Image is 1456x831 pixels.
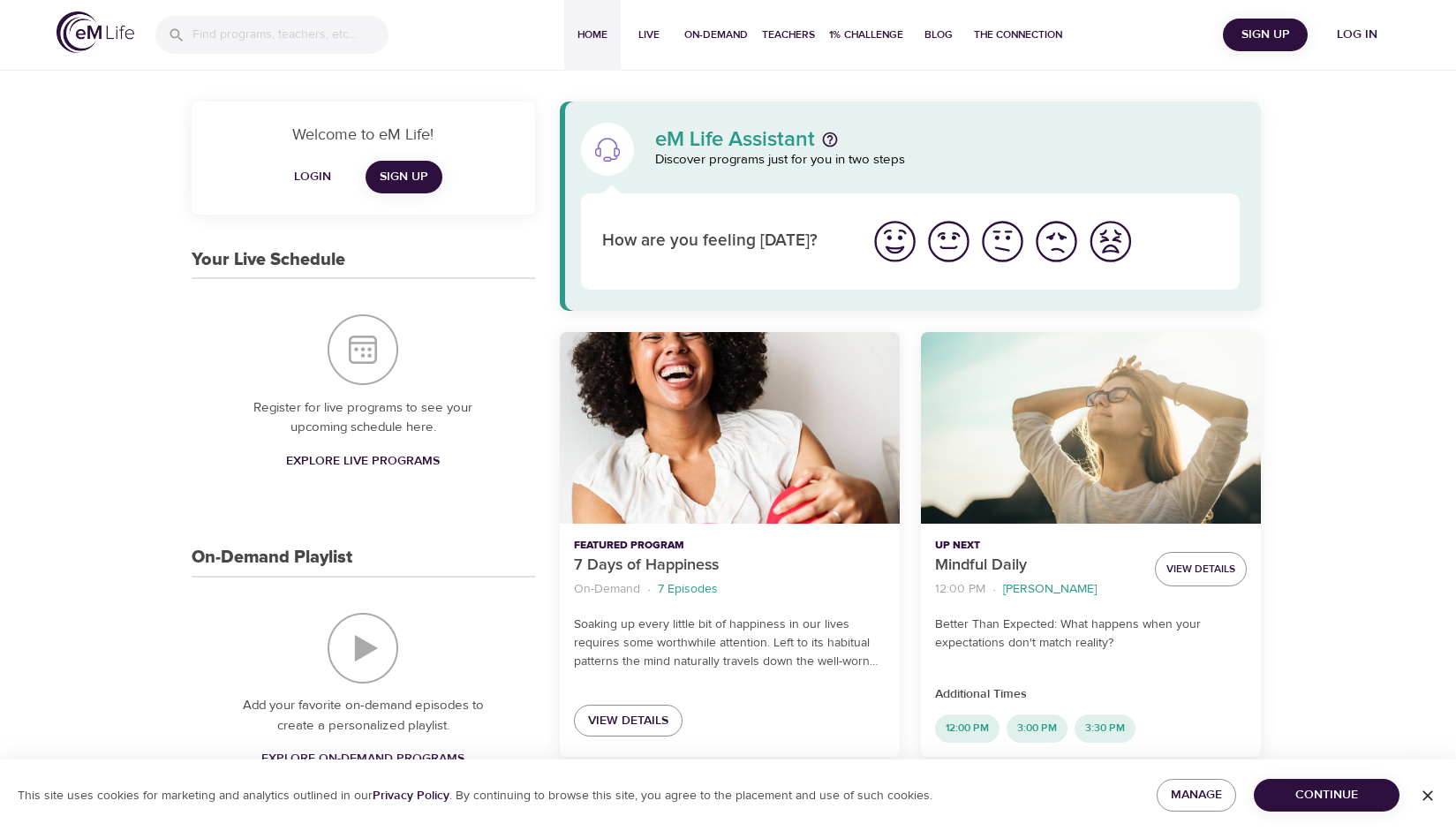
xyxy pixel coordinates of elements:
[284,161,341,193] button: Login
[279,445,447,478] a: Explore Live Programs
[647,578,651,601] li: ·
[1032,217,1081,266] img: bad
[655,129,815,150] p: eM Life Assistant
[380,166,428,188] span: Sign Up
[571,26,614,44] span: Home
[588,710,668,732] span: View Details
[1166,560,1235,578] span: View Details
[1254,779,1399,812] button: Continue
[935,580,985,599] p: 12:00 PM
[291,166,334,188] span: Login
[1315,19,1399,51] button: Log in
[57,11,134,53] img: logo
[286,450,440,472] span: Explore Live Programs
[560,332,900,524] button: 7 Days of Happiness
[373,788,449,804] a: Privacy Policy
[628,26,670,44] span: Live
[1075,721,1135,736] span: 3:30 PM
[574,554,886,578] p: 7 Days of Happiness
[1268,784,1385,806] span: Continue
[976,215,1030,268] button: I'm feeling ok
[1157,779,1235,812] button: Manage
[1075,714,1135,743] div: 3:30 PM
[1003,580,1097,599] p: [PERSON_NAME]
[366,161,442,193] a: Sign Up
[192,548,352,568] h3: On-Demand Playlist
[935,538,1141,554] p: Up Next
[871,217,919,266] img: great
[227,696,500,736] p: Add your favorite on-demand episodes to create a personalized playlist.
[921,332,1261,524] button: Mindful Daily
[655,150,1241,170] p: Discover programs just for you in two steps
[213,123,514,147] p: Welcome to eM Life!
[935,578,1141,601] nav: breadcrumb
[328,314,398,385] img: Your Live Schedule
[974,26,1062,44] span: The Connection
[192,16,389,54] input: Find programs, teachers, etc...
[1223,19,1308,51] button: Sign Up
[227,398,500,438] p: Register for live programs to see your upcoming schedule here.
[1171,784,1221,806] span: Manage
[1007,721,1067,736] span: 3:00 PM
[935,554,1141,578] p: Mindful Daily
[829,26,903,44] span: 1% Challenge
[1322,24,1392,46] span: Log in
[328,613,398,684] img: On-Demand Playlist
[593,135,622,163] img: eM Life Assistant
[574,580,640,599] p: On-Demand
[978,217,1027,266] img: ok
[1083,215,1137,268] button: I'm feeling worst
[1155,552,1247,586] button: View Details
[658,580,718,599] p: 7 Episodes
[868,215,922,268] button: I'm feeling great
[684,26,748,44] span: On-Demand
[1086,217,1135,266] img: worst
[1007,714,1067,743] div: 3:00 PM
[935,714,1000,743] div: 12:00 PM
[924,217,973,266] img: good
[992,578,996,601] li: ·
[192,250,345,270] h3: Your Live Schedule
[261,748,464,770] span: Explore On-Demand Programs
[574,538,886,554] p: Featured Program
[917,26,960,44] span: Blog
[574,616,886,671] p: Soaking up every little bit of happiness in our lives requires some worthwhile attention. Left to...
[1030,215,1083,268] button: I'm feeling bad
[935,616,1247,653] p: Better Than Expected: What happens when your expectations don't match reality?
[935,721,1000,736] span: 12:00 PM
[922,215,976,268] button: I'm feeling good
[762,26,815,44] span: Teachers
[254,743,472,775] a: Explore On-Demand Programs
[574,705,683,737] a: View Details
[1230,24,1301,46] span: Sign Up
[602,229,847,254] p: How are you feeling [DATE]?
[935,685,1247,704] p: Additional Times
[574,578,886,601] nav: breadcrumb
